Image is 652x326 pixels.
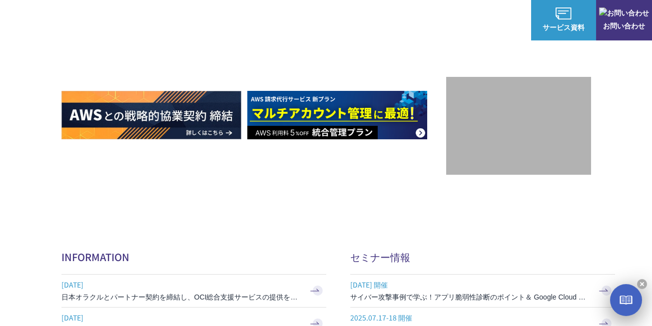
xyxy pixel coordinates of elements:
span: [DATE] 開催 [350,277,590,292]
a: [DATE] 開催 サイバー攻撃事例で学ぶ！アプリ脆弱性診断のポイント＆ Google Cloud セキュリティ対策 [350,275,615,307]
span: サービス資料 [531,22,596,32]
a: 導入事例 [387,15,415,25]
img: AWS総合支援サービス C-Chorus サービス資料 [556,7,572,19]
span: NHN テコラス AWS総合支援サービス [108,4,175,36]
a: [DATE] 日本オラクルとパートナー契約を締結し、OCI総合支援サービスの提供を開始 [61,275,326,307]
p: サービス [229,15,267,25]
h3: 日本オラクルとパートナー契約を締結し、OCI総合支援サービスの提供を開始 [61,292,301,302]
span: お問い合わせ [596,20,652,31]
p: 業種別ソリューション [287,15,367,25]
img: AWS請求代行サービス 統合管理プラン [247,91,427,139]
a: AWS総合支援サービス C-Chorus NHN テコラスAWS総合支援サービス [15,4,175,36]
p: 強み [185,15,209,25]
img: AWSとの戦略的協業契約 締結 [61,91,241,139]
p: ナレッジ [435,15,473,25]
span: [DATE] [61,310,301,325]
img: お問い合わせ [599,7,649,18]
span: 2025.07.17-18 開催 [350,310,590,325]
h2: セミナー情報 [350,250,615,264]
h2: INFORMATION [61,250,326,264]
a: ログイン [493,15,521,25]
img: 契約件数 [466,92,571,165]
span: [DATE] [61,277,301,292]
h3: サイバー攻撃事例で学ぶ！アプリ脆弱性診断のポイント＆ Google Cloud セキュリティ対策 [350,292,590,302]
